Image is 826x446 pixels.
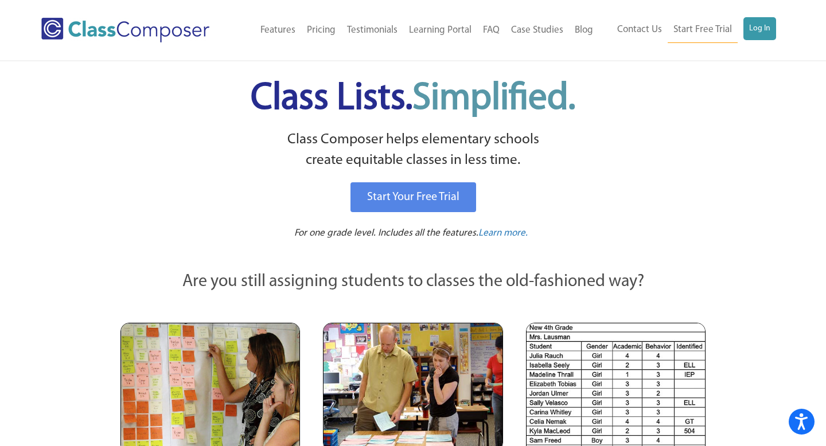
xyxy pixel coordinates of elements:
a: Start Free Trial [668,17,738,43]
span: Class Lists. [251,80,575,118]
img: Class Composer [41,18,209,42]
a: Contact Us [611,17,668,42]
a: Log In [743,17,776,40]
span: For one grade level. Includes all the features. [294,228,478,238]
p: Are you still assigning students to classes the old-fashioned way? [120,269,706,295]
a: Learn more. [478,226,528,241]
nav: Header Menu [599,17,776,43]
a: Blog [569,18,599,43]
span: Learn more. [478,228,528,238]
p: Class Composer helps elementary schools create equitable classes in less time. [119,130,707,171]
a: Learning Portal [403,18,477,43]
a: Start Your Free Trial [350,182,476,212]
a: FAQ [477,18,505,43]
a: Testimonials [341,18,403,43]
span: Simplified. [412,80,575,118]
span: Start Your Free Trial [367,191,459,203]
a: Pricing [301,18,341,43]
nav: Header Menu [236,18,599,43]
a: Features [255,18,301,43]
a: Case Studies [505,18,569,43]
